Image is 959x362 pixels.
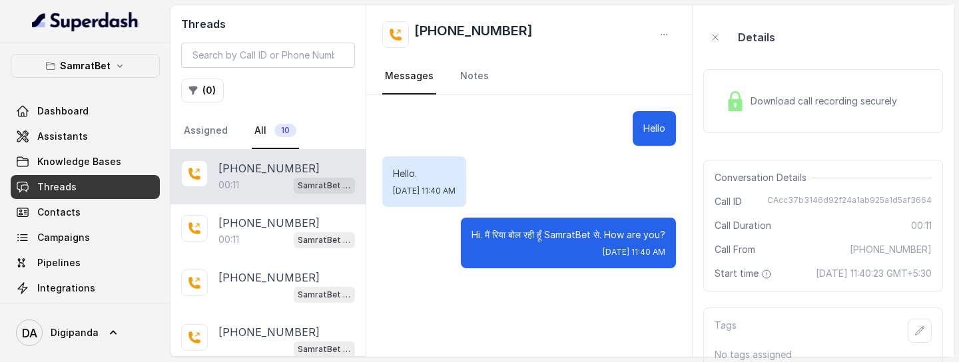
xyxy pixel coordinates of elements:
span: Conversation Details [715,171,812,184]
span: [DATE] 11:40 AM [603,247,665,258]
span: Call ID [715,195,742,208]
a: Campaigns [11,226,160,250]
p: SamratBet [60,58,111,74]
button: (0) [181,79,224,102]
a: Assistants [11,124,160,148]
span: Pipelines [37,256,81,270]
input: Search by Call ID or Phone Number [181,43,355,68]
span: Assistants [37,130,88,143]
p: [PHONE_NUMBER] [218,160,320,176]
p: [PHONE_NUMBER] [218,215,320,231]
a: Threads [11,175,160,199]
p: Details [738,29,775,45]
span: 00:11 [911,219,932,232]
span: Threads [37,180,77,194]
p: SamratBet agent [298,234,351,247]
nav: Tabs [382,59,676,94]
span: [DATE] 11:40:23 GMT+5:30 [816,267,932,280]
button: SamratBet [11,54,160,78]
p: SamratBet agent [298,343,351,356]
a: Assigned [181,113,230,149]
p: SamratBet agent [298,179,351,192]
span: Download call recording securely [751,94,902,108]
p: Hi. मैं रिया बोल रही हूँ SamratBet से. How are you? [472,228,665,242]
a: Integrations [11,276,160,300]
img: Lock Icon [725,91,745,111]
img: light.svg [32,11,139,32]
span: Start time [715,267,775,280]
span: Call Duration [715,219,771,232]
a: API Settings [11,301,160,325]
a: All10 [252,113,299,149]
span: 10 [274,124,296,137]
nav: Tabs [181,113,355,149]
p: 00:11 [218,178,239,192]
p: No tags assigned [715,348,932,361]
a: Messages [382,59,436,94]
p: SamratBet agent [298,288,351,301]
span: [DATE] 11:40 AM [393,186,456,196]
a: Dashboard [11,99,160,123]
a: Digipanda [11,314,160,351]
p: [PHONE_NUMBER] [218,270,320,285]
span: Digipanda [51,326,99,339]
span: Integrations [37,281,95,295]
a: Notes [458,59,491,94]
a: Knowledge Bases [11,150,160,174]
span: Dashboard [37,104,89,118]
h2: Threads [181,16,355,32]
span: Campaigns [37,231,90,244]
span: [PHONE_NUMBER] [850,243,932,256]
a: Pipelines [11,251,160,275]
text: DA [22,326,37,340]
p: Tags [715,319,737,343]
p: Hello. [393,167,456,180]
h2: [PHONE_NUMBER] [414,21,533,48]
p: 00:11 [218,233,239,246]
a: Contacts [11,200,160,224]
p: Hello [643,122,665,135]
span: Contacts [37,206,81,219]
span: Call From [715,243,755,256]
span: CAcc37b3146d92f24a1ab925a1d5af3664 [767,195,932,208]
p: [PHONE_NUMBER] [218,324,320,340]
span: Knowledge Bases [37,155,121,168]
